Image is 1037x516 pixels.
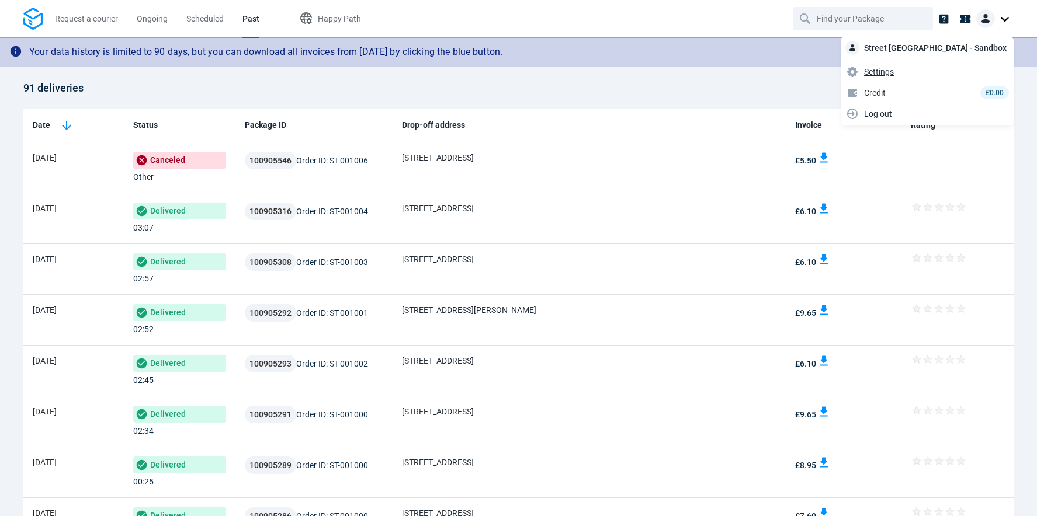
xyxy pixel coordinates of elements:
[296,359,368,368] span: Order ID: ST-001002
[133,375,154,385] span: 02:45
[402,356,474,365] span: [STREET_ADDRESS]
[845,65,859,79] img: Icon
[23,82,84,94] span: 91 deliveries
[245,304,296,322] button: 100905292
[133,456,227,473] span: Delivered
[245,456,296,474] button: 100905289
[843,104,1011,123] button: Log out
[402,407,474,416] span: [STREET_ADDRESS]
[249,461,292,469] span: 100905289
[296,257,368,267] span: Order ID: ST-001003
[133,203,227,219] span: Delivered
[33,356,57,365] span: [DATE]
[249,156,292,165] span: 100905546
[818,355,830,367] img: download invoice
[795,119,822,131] span: Invoice
[795,308,816,318] span: £9.65
[33,458,57,467] span: [DATE]
[249,360,292,368] span: 100905293
[402,119,465,131] span: Drop-off address
[795,257,816,267] span: £6.10
[186,14,224,23] span: Scheduled
[249,258,292,266] span: 100905308
[33,204,57,213] span: [DATE]
[133,304,227,321] span: Delivered
[795,156,816,165] span: £5.50
[249,410,292,419] span: 100905291
[55,14,118,23] span: Request a courier
[33,254,57,264] span: [DATE]
[402,153,474,162] span: [STREET_ADDRESS]
[133,426,154,435] span: 02:34
[818,203,830,214] img: download invoice
[318,14,361,23] span: Happy Path
[242,14,259,23] span: Past
[818,304,830,316] img: download invoice
[245,355,296,372] button: 100905293
[23,109,124,142] th: Toggle SortBy
[245,406,296,423] button: 100905291
[402,204,474,213] span: [STREET_ADDRESS]
[133,223,154,232] span: 03:07
[33,407,57,416] span: [DATE]
[249,207,292,215] span: 100905316
[911,153,916,162] span: –
[133,274,154,283] span: 02:57
[864,108,892,120] span: Log out
[845,86,859,100] img: Icon
[841,39,1014,60] div: Street [GEOGRAPHIC_DATA] - Sandbox
[818,456,830,468] img: download invoice
[60,118,74,133] img: sorting
[795,359,816,368] span: £6.10
[133,152,227,169] span: Canceled
[296,156,368,165] span: Order ID: ST-001006
[296,308,368,318] span: Order ID: ST-001001
[133,253,227,270] span: Delivered
[817,8,911,30] input: Find your Package
[296,207,368,216] span: Order ID: ST-001004
[33,305,57,315] span: [DATE]
[818,406,830,417] img: download invoice
[33,119,50,131] span: Date
[245,203,296,220] button: 100905316
[845,41,859,55] img: Icon
[864,87,886,99] span: Credit
[296,410,368,419] span: Order ID: ST-001000
[845,107,859,121] img: Icon
[402,254,474,264] span: [STREET_ADDRESS]
[795,461,816,470] span: £8.95
[795,410,816,419] span: £9.65
[249,309,292,317] span: 100905292
[296,461,368,470] span: Order ID: ST-001000
[133,119,158,131] span: Status
[795,207,816,216] span: £6.10
[137,14,168,23] span: Ongoing
[402,305,536,315] span: [STREET_ADDRESS][PERSON_NAME]
[986,89,1004,97] span: £0.00
[976,9,995,28] img: Client
[23,8,43,30] img: Logo
[133,477,154,486] span: 00:25
[245,119,286,131] span: Package ID
[133,406,227,423] span: Delivered
[245,152,296,169] button: 100905546
[29,41,502,64] div: Your data history is limited to 90 days, but you can download all invoices from [DATE] by clickin...
[818,253,830,265] img: download invoice
[864,66,894,78] span: Settings
[133,325,154,334] span: 02:52
[245,253,296,271] button: 100905308
[818,152,830,163] img: download invoice
[133,172,154,182] span: Other
[33,153,57,162] span: [DATE]
[133,355,227,372] span: Delivered
[402,458,474,467] span: [STREET_ADDRESS]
